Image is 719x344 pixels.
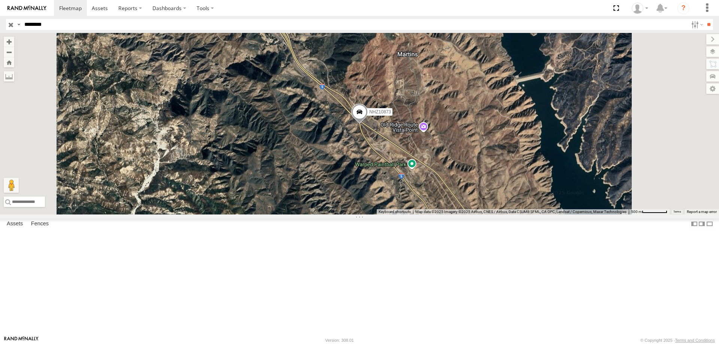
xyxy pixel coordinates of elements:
label: Measure [4,71,14,82]
i: ? [677,2,689,14]
button: Keyboard shortcuts [379,209,411,214]
label: Search Query [16,19,22,30]
span: NHZ10873 [369,109,391,115]
span: Map data ©2025 Imagery ©2025 Airbus, CNES / Airbus, Data CSUMB SFML, CA OPC, Landsat / Copernicus... [415,210,627,214]
label: Fences [27,219,52,229]
a: Terms (opens in new tab) [673,210,681,213]
div: Zulema McIntosch [629,3,651,14]
button: Map Scale: 500 m per 64 pixels [629,209,670,214]
button: Zoom out [4,47,14,57]
label: Search Filter Options [688,19,704,30]
a: Terms and Conditions [675,338,715,343]
div: Version: 308.01 [325,338,354,343]
button: Zoom in [4,37,14,47]
label: Dock Summary Table to the Left [691,219,698,229]
label: Dock Summary Table to the Right [698,219,706,229]
button: Zoom Home [4,57,14,67]
label: Assets [3,219,27,229]
button: Drag Pegman onto the map to open Street View [4,178,19,193]
div: © Copyright 2025 - [640,338,715,343]
label: Hide Summary Table [706,219,713,229]
a: Report a map error [687,210,717,214]
a: Visit our Website [4,337,39,344]
img: rand-logo.svg [7,6,46,11]
label: Map Settings [706,83,719,94]
span: 500 m [631,210,642,214]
